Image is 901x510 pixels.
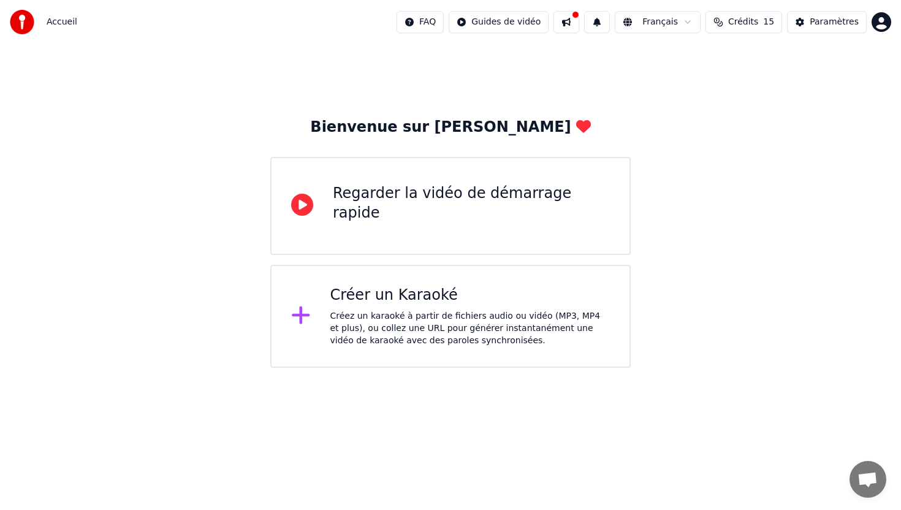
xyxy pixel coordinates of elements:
[397,11,444,33] button: FAQ
[47,16,77,28] span: Accueil
[705,11,782,33] button: Crédits15
[787,11,867,33] button: Paramètres
[330,310,610,347] div: Créez un karaoké à partir de fichiers audio ou vidéo (MP3, MP4 et plus), ou collez une URL pour g...
[763,16,774,28] span: 15
[310,118,590,137] div: Bienvenue sur [PERSON_NAME]
[728,16,758,28] span: Crédits
[850,461,886,498] div: Ouvrir le chat
[449,11,549,33] button: Guides de vidéo
[810,16,859,28] div: Paramètres
[330,286,610,305] div: Créer un Karaoké
[47,16,77,28] nav: breadcrumb
[333,184,610,223] div: Regarder la vidéo de démarrage rapide
[10,10,34,34] img: youka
